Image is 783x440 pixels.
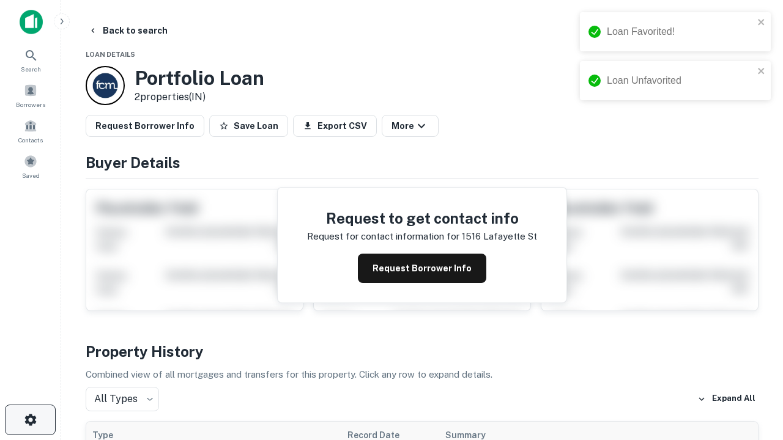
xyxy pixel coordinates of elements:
span: Contacts [18,135,43,145]
p: 2 properties (IN) [135,90,264,105]
span: Saved [22,170,40,180]
h4: Property History [86,340,759,362]
div: Loan Favorited! [607,24,754,39]
button: Export CSV [293,115,377,137]
iframe: Chat Widget [722,342,783,401]
div: All Types [86,387,159,411]
button: Request Borrower Info [358,254,486,283]
span: Loan Details [86,51,135,58]
img: capitalize-icon.png [20,10,43,34]
p: 1516 lafayette st [462,229,537,244]
h3: Portfolio Loan [135,67,264,90]
a: Contacts [4,114,58,147]
p: Request for contact information for [307,229,459,244]
div: Loan Unfavorited [607,73,754,88]
button: Back to search [83,20,173,42]
a: Borrowers [4,79,58,112]
button: close [757,17,766,29]
span: Borrowers [16,100,45,109]
p: Combined view of all mortgages and transfers for this property. Click any row to expand details. [86,367,759,382]
a: Search [4,43,58,76]
a: Saved [4,150,58,183]
button: close [757,66,766,78]
button: Expand All [694,390,759,408]
button: Save Loan [209,115,288,137]
button: Request Borrower Info [86,115,204,137]
button: More [382,115,439,137]
h4: Request to get contact info [307,207,537,229]
h4: Buyer Details [86,152,759,174]
span: Search [21,64,41,74]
